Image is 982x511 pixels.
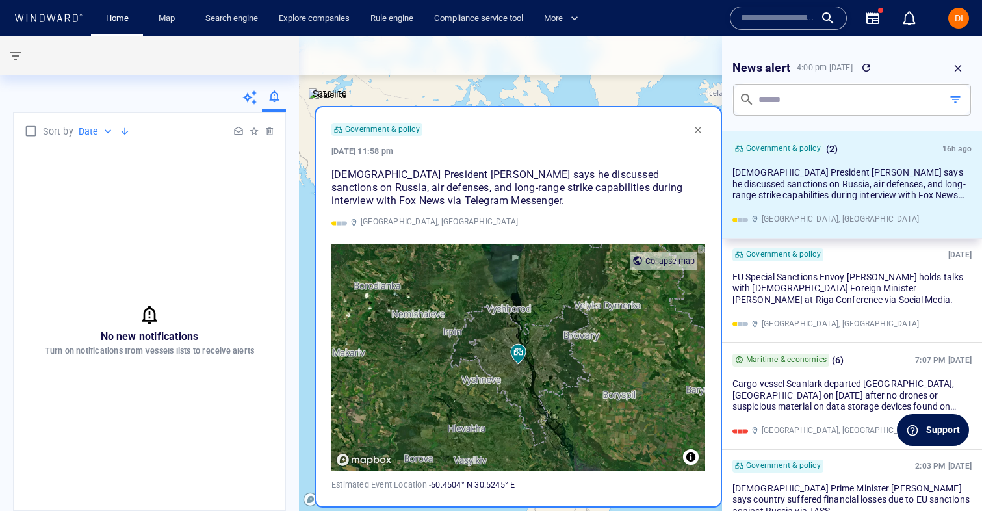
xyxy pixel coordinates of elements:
p: Turn on notifications from Vessels lists to receive alerts [45,345,255,357]
iframe: Chat [927,452,972,501]
span: EU Special Sanctions Envoy [PERSON_NAME] holds talks with [DEMOGRAPHIC_DATA] Foreign Minister [PE... [732,271,963,304]
span: DI [955,13,963,23]
a: Map [153,7,185,30]
p: [DATE] [948,248,972,261]
span: No new notifications [101,330,199,343]
span: More [544,11,578,26]
a: Home [101,7,134,30]
p: 4:00 pm [DATE] [797,62,853,73]
p: Sort by [43,124,73,139]
p: [GEOGRAPHIC_DATA], [GEOGRAPHIC_DATA] [762,317,919,330]
p: Maritime & economics [746,355,827,365]
p: [GEOGRAPHIC_DATA], [GEOGRAPHIC_DATA] [762,424,919,437]
p: ( 6 ) [832,352,844,368]
span: Cargo vessel Scanlark departed [GEOGRAPHIC_DATA], [GEOGRAPHIC_DATA] on [DATE] after no drones or ... [732,378,956,423]
h6: News alert [732,59,790,77]
p: [GEOGRAPHIC_DATA], [GEOGRAPHIC_DATA] [762,213,919,226]
button: More [539,7,589,30]
a: Rule engine [365,7,419,30]
div: Notification center [901,10,917,26]
p: Satellite [313,86,347,101]
p: Government & policy [746,144,821,153]
p: 16h ago [942,142,972,155]
button: Home [96,7,138,30]
a: Mapbox logo [303,492,360,507]
span: [DEMOGRAPHIC_DATA] President [PERSON_NAME] says he discussed sanctions on Russia, air defenses, a... [732,167,966,212]
button: DI [946,5,972,31]
div: Date [79,124,114,139]
p: ( 2 ) [826,141,838,157]
p: Government & policy [746,461,821,471]
p: 7:07 PM [DATE] [915,354,972,367]
canvas: Map [299,36,982,511]
p: Government & policy [746,250,821,259]
a: Search engine [200,7,263,30]
p: Date [79,124,99,139]
img: satellite [309,88,347,101]
a: Explore companies [274,7,355,30]
p: 2:03 PM [DATE] [915,460,972,473]
a: Compliance service tool [429,7,528,30]
button: Map [148,7,190,30]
